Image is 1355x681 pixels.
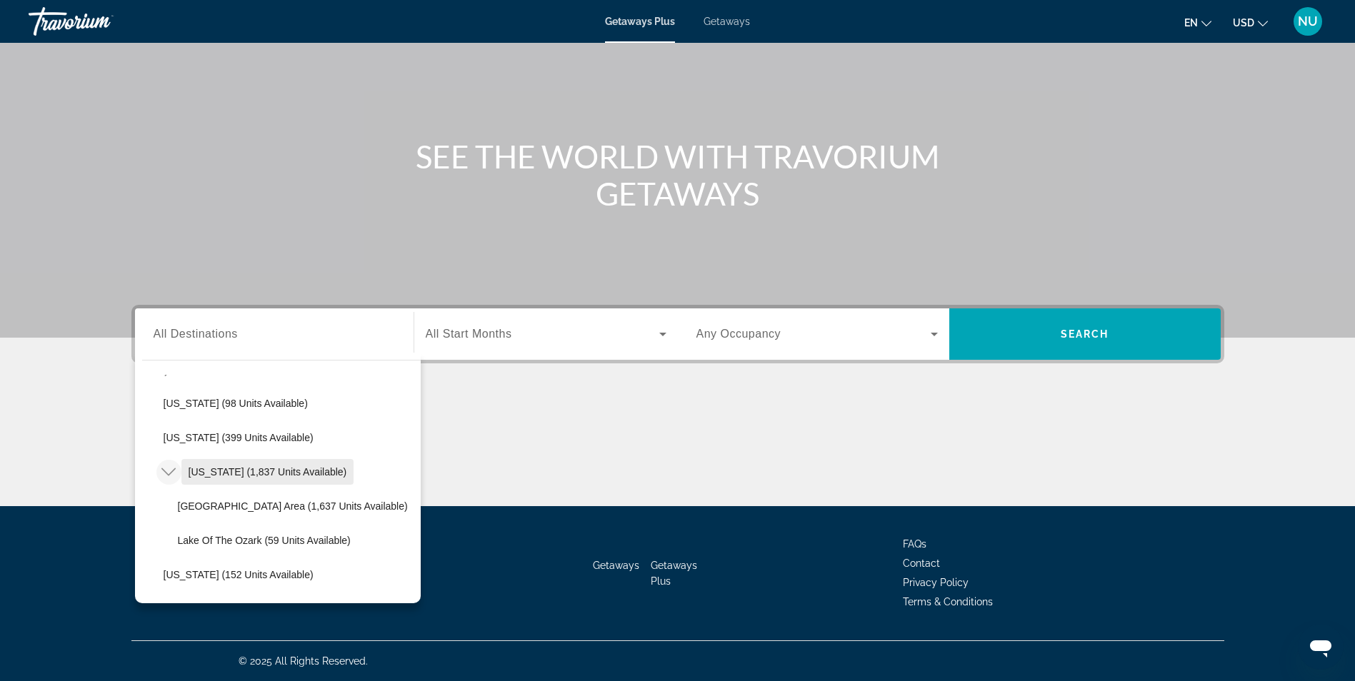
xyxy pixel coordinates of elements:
[135,308,1221,360] div: Search widget
[154,328,238,340] span: All Destinations
[1233,12,1268,33] button: Change currency
[156,390,421,416] button: [US_STATE] (98 units available)
[178,500,408,512] span: [GEOGRAPHIC_DATA] Area (1,637 units available)
[1184,12,1211,33] button: Change language
[410,138,946,212] h1: SEE THE WORLD WITH TRAVORIUM GETAWAYS
[903,577,969,588] a: Privacy Policy
[1233,17,1254,29] span: USD
[949,308,1221,360] button: Search
[605,16,675,27] a: Getaways Plus
[156,460,181,485] button: Toggle Missouri (1,837 units available)
[164,569,314,580] span: [US_STATE] (152 units available)
[593,560,639,571] a: Getaways
[171,528,421,553] button: Lake of the Ozark (59 units available)
[164,432,314,443] span: [US_STATE] (399 units available)
[903,538,926,550] a: FAQs
[164,398,308,409] span: [US_STATE] (98 units available)
[1061,328,1109,340] span: Search
[651,560,697,587] a: Getaways Plus
[1298,14,1318,29] span: NU
[704,16,750,27] a: Getaways
[189,466,347,478] span: [US_STATE] (1,837 units available)
[171,493,421,519] button: [GEOGRAPHIC_DATA] Area (1,637 units available)
[903,596,993,607] a: Terms & Conditions
[903,558,940,569] a: Contact
[239,655,368,667] span: © 2025 All Rights Reserved.
[426,328,512,340] span: All Start Months
[178,535,351,546] span: Lake of the Ozark (59 units available)
[181,459,354,485] button: [US_STATE] (1,837 units available)
[1184,17,1198,29] span: en
[156,357,181,382] button: Toggle Massachusetts (611 units available)
[1289,6,1326,36] button: User Menu
[696,328,781,340] span: Any Occupancy
[156,425,421,450] button: [US_STATE] (399 units available)
[156,562,421,587] button: [US_STATE] (152 units available)
[29,3,171,40] a: Travorium
[1298,624,1344,670] iframe: Button to launch messaging window
[181,356,346,382] button: [US_STATE] (611 units available)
